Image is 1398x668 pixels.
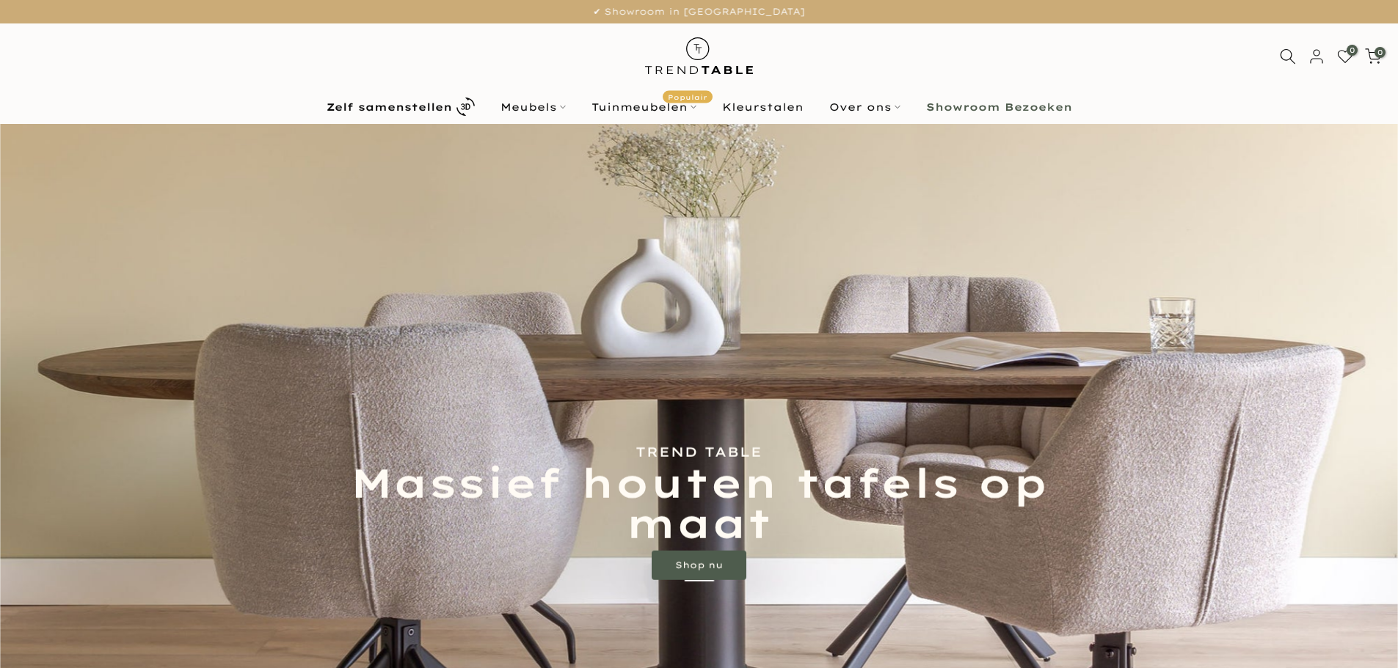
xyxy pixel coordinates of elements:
a: Showroom Bezoeken [913,98,1085,116]
p: ✔ Showroom in [GEOGRAPHIC_DATA] [18,4,1380,20]
span: 0 [1375,47,1386,58]
a: Kleurstalen [709,98,816,116]
span: 0 [1347,45,1358,56]
a: 0 [1365,48,1381,65]
img: trend-table [635,23,763,89]
a: 0 [1337,48,1353,65]
b: Zelf samenstellen [327,102,452,112]
a: Meubels [487,98,578,116]
span: Populair [663,90,713,103]
a: Over ons [816,98,913,116]
iframe: toggle-frame [1,593,75,667]
b: Showroom Bezoeken [926,102,1072,112]
a: TuinmeubelenPopulair [578,98,709,116]
a: Shop nu [652,551,746,580]
a: Zelf samenstellen [313,94,487,120]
